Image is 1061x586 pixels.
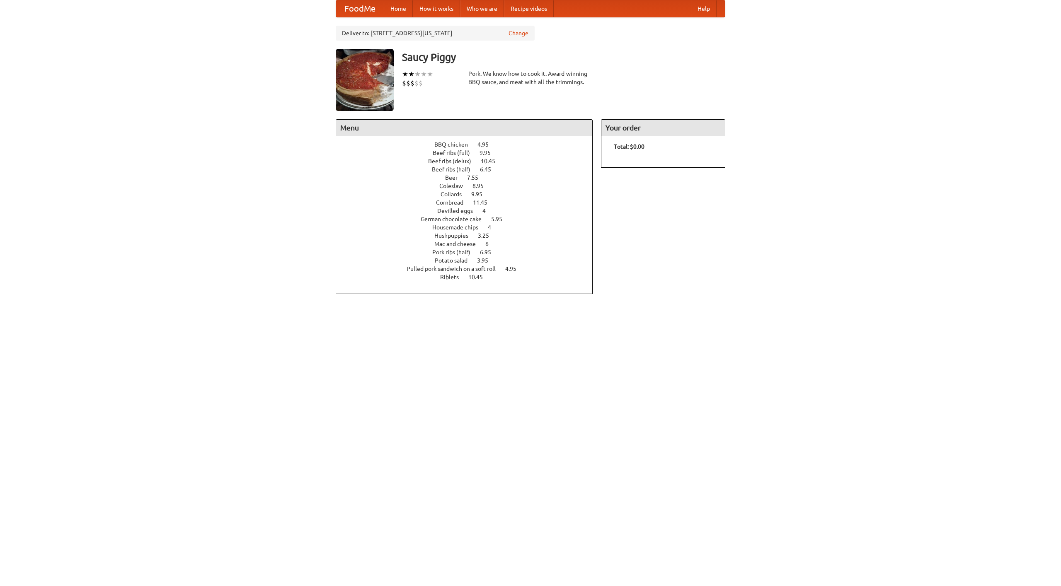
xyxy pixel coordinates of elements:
span: 4 [482,207,494,214]
a: Beef ribs (full) 9.95 [433,150,506,156]
span: 3.95 [477,257,497,264]
li: ★ [427,70,433,79]
span: German chocolate cake [421,216,490,222]
span: 3.25 [478,232,497,239]
span: Mac and cheese [434,241,484,247]
span: Coleslaw [439,183,471,189]
a: Devilled eggs 4 [437,207,501,214]
span: 10.45 [481,158,504,164]
span: Potato salad [435,257,476,264]
a: Hushpuppies 3.25 [434,232,504,239]
a: Change [509,29,528,37]
div: Pork. We know how to cook it. Award-winning BBQ sauce, and meat with all the trimmings. [468,70,593,86]
h4: Menu [336,120,592,136]
a: Recipe videos [504,0,554,17]
div: Deliver to: [STREET_ADDRESS][US_STATE] [336,26,535,41]
a: Potato salad 3.95 [435,257,504,264]
span: 6.45 [480,166,499,173]
span: 10.45 [468,274,491,280]
a: Riblets 10.45 [440,274,498,280]
a: FoodMe [336,0,384,17]
li: ★ [421,70,427,79]
span: Housemade chips [432,224,487,231]
span: 8.95 [472,183,492,189]
span: Riblets [440,274,467,280]
span: 9.95 [480,150,499,156]
a: Cornbread 11.45 [436,199,503,206]
span: Pulled pork sandwich on a soft roll [407,265,504,272]
span: Beef ribs (delux) [428,158,480,164]
span: 4 [488,224,499,231]
span: Beef ribs (half) [432,166,479,173]
a: Beef ribs (half) 6.45 [432,166,506,173]
h4: Your order [601,120,725,136]
span: 4.95 [477,141,497,148]
span: Devilled eggs [437,207,481,214]
li: $ [419,79,423,88]
a: Beef ribs (delux) 10.45 [428,158,511,164]
a: Home [384,0,413,17]
li: $ [402,79,406,88]
h3: Saucy Piggy [402,49,725,65]
span: 7.55 [467,174,487,181]
span: Beer [445,174,466,181]
b: Total: $0.00 [614,143,644,150]
span: Pork ribs (half) [432,249,479,256]
img: angular.jpg [336,49,394,111]
li: ★ [408,70,414,79]
a: Pork ribs (half) 6.95 [432,249,506,256]
a: German chocolate cake 5.95 [421,216,518,222]
span: Hushpuppies [434,232,477,239]
span: 11.45 [473,199,496,206]
span: Beef ribs (full) [433,150,478,156]
a: Coleslaw 8.95 [439,183,499,189]
a: Beer 7.55 [445,174,494,181]
li: ★ [414,70,421,79]
li: $ [410,79,414,88]
a: Housemade chips 4 [432,224,506,231]
li: $ [414,79,419,88]
a: How it works [413,0,460,17]
a: Who we are [460,0,504,17]
a: Mac and cheese 6 [434,241,504,247]
span: 5.95 [491,216,511,222]
span: 9.95 [471,191,491,198]
span: Cornbread [436,199,472,206]
span: BBQ chicken [434,141,476,148]
span: 6.95 [480,249,499,256]
span: 6 [485,241,497,247]
a: Pulled pork sandwich on a soft roll 4.95 [407,265,532,272]
a: BBQ chicken 4.95 [434,141,504,148]
a: Collards 9.95 [441,191,498,198]
span: Collards [441,191,470,198]
a: Help [691,0,717,17]
li: $ [406,79,410,88]
span: 4.95 [505,265,525,272]
li: ★ [402,70,408,79]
